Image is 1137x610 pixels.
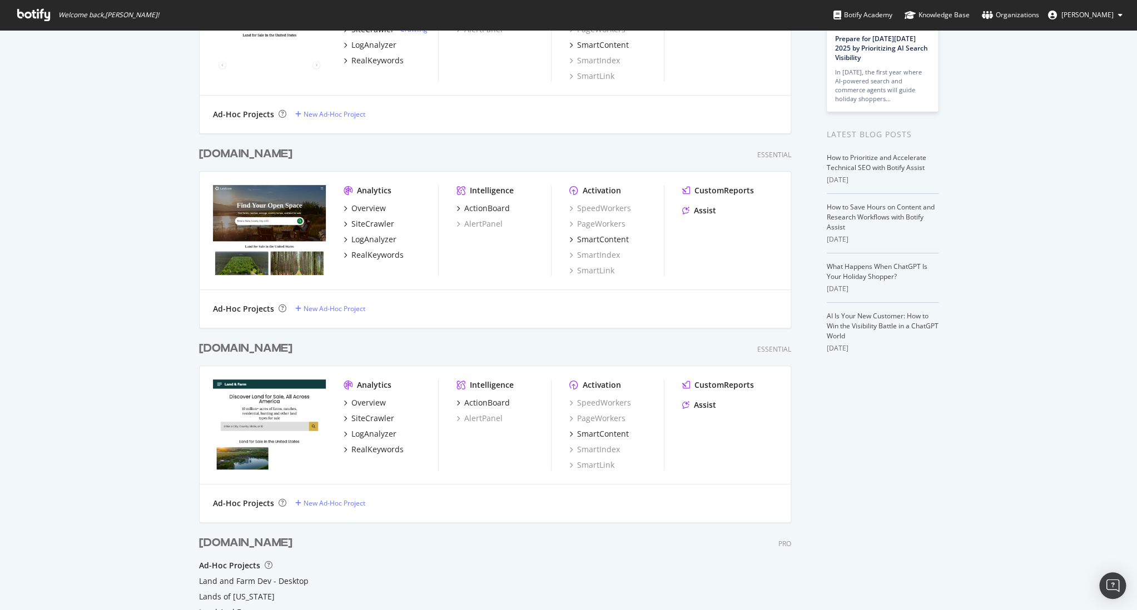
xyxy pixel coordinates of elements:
a: SmartContent [569,428,629,439]
a: Lands of [US_STATE] [199,591,275,602]
div: LogAnalyzer [351,39,396,51]
a: New Ad-Hoc Project [295,109,365,119]
div: Overview [351,203,386,214]
a: PageWorkers [569,413,625,424]
a: RealKeywords [344,55,404,66]
a: LogAnalyzer [344,39,396,51]
a: ActionBoard [456,203,510,214]
a: SpeedWorkers [569,203,631,214]
a: SmartLink [569,459,614,471]
div: SiteCrawler [351,413,394,424]
div: Latest Blog Posts [827,128,939,141]
div: New Ad-Hoc Project [304,109,365,119]
a: SmartContent [569,39,629,51]
a: How to Save Hours on Content and Research Workflows with Botify Assist [827,202,935,232]
div: SmartContent [577,234,629,245]
div: SiteCrawler [351,218,394,229]
div: [DATE] [827,175,939,185]
a: SmartIndex [569,55,620,66]
a: PageWorkers [569,218,625,229]
div: [DOMAIN_NAME] [199,341,292,357]
span: Welcome back, [PERSON_NAME] ! [58,11,159,19]
a: New Ad-Hoc Project [295,304,365,313]
a: SiteCrawler [344,413,394,424]
div: LogAnalyzer [351,234,396,245]
a: SmartIndex [569,249,620,261]
div: In [DATE], the first year where AI-powered search and commerce agents will guide holiday shoppers… [835,68,930,103]
a: SmartIndex [569,444,620,455]
a: SmartLink [569,265,614,276]
img: landandfarm.com [213,379,326,469]
a: [DOMAIN_NAME] [199,341,297,357]
div: Analytics [357,185,391,196]
div: Intelligence [470,379,514,391]
div: RealKeywords [351,249,404,261]
div: Analytics [357,379,391,391]
div: New Ad-Hoc Project [304,498,365,508]
div: Assist [694,399,716,411]
a: AI Is Your New Customer: How to Win the Visibility Battle in a ChatGPT World [827,311,939,341]
div: Assist [694,205,716,216]
div: PRO [778,539,791,548]
a: SiteCrawler [344,218,394,229]
div: ActionBoard [464,203,510,214]
div: Ad-Hoc Projects [213,498,274,509]
a: CustomReports [682,379,754,391]
a: CustomReports [682,185,754,196]
div: [DOMAIN_NAME] [199,535,292,551]
div: Open Intercom Messenger [1099,572,1126,599]
a: SpeedWorkers [569,397,631,408]
a: RealKeywords [344,249,404,261]
a: How to Prioritize and Accelerate Technical SEO with Botify Assist [827,153,926,172]
div: Activation [583,379,621,391]
div: Activation [583,185,621,196]
span: Michael Glavac [1061,10,1114,19]
div: [DATE] [827,284,939,294]
a: ActionBoard [456,397,510,408]
div: ActionBoard [464,397,510,408]
a: LogAnalyzer [344,428,396,439]
div: SmartContent [577,428,629,439]
a: Overview [344,397,386,408]
div: SmartContent [577,39,629,51]
div: [DATE] [827,343,939,353]
button: [PERSON_NAME] [1039,6,1131,24]
a: Overview [344,203,386,214]
div: Essential [757,150,791,159]
div: [DOMAIN_NAME] [199,146,292,162]
div: Essential [757,344,791,354]
div: Botify Academy [833,9,892,21]
div: AlertPanel [456,413,503,424]
div: LogAnalyzer [351,428,396,439]
div: Ad-Hoc Projects [213,109,274,120]
a: New Ad-Hoc Project [295,498,365,508]
div: CustomReports [694,379,754,391]
a: SmartLink [569,71,614,82]
div: Ad-Hoc Projects [213,303,274,314]
a: Prepare for [DATE][DATE] 2025 by Prioritizing AI Search Visibility [835,34,928,62]
a: Crawling [400,24,428,34]
a: LogAnalyzer [344,234,396,245]
div: Land and Farm Dev - Desktop [199,576,309,587]
div: Ad-Hoc Projects [199,560,260,571]
div: Intelligence [470,185,514,196]
img: land.com [213,185,326,275]
a: AlertPanel [456,218,503,229]
div: Knowledge Base [905,9,970,21]
div: RealKeywords [351,55,404,66]
a: SmartContent [569,234,629,245]
div: RealKeywords [351,444,404,455]
div: New Ad-Hoc Project [304,304,365,313]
